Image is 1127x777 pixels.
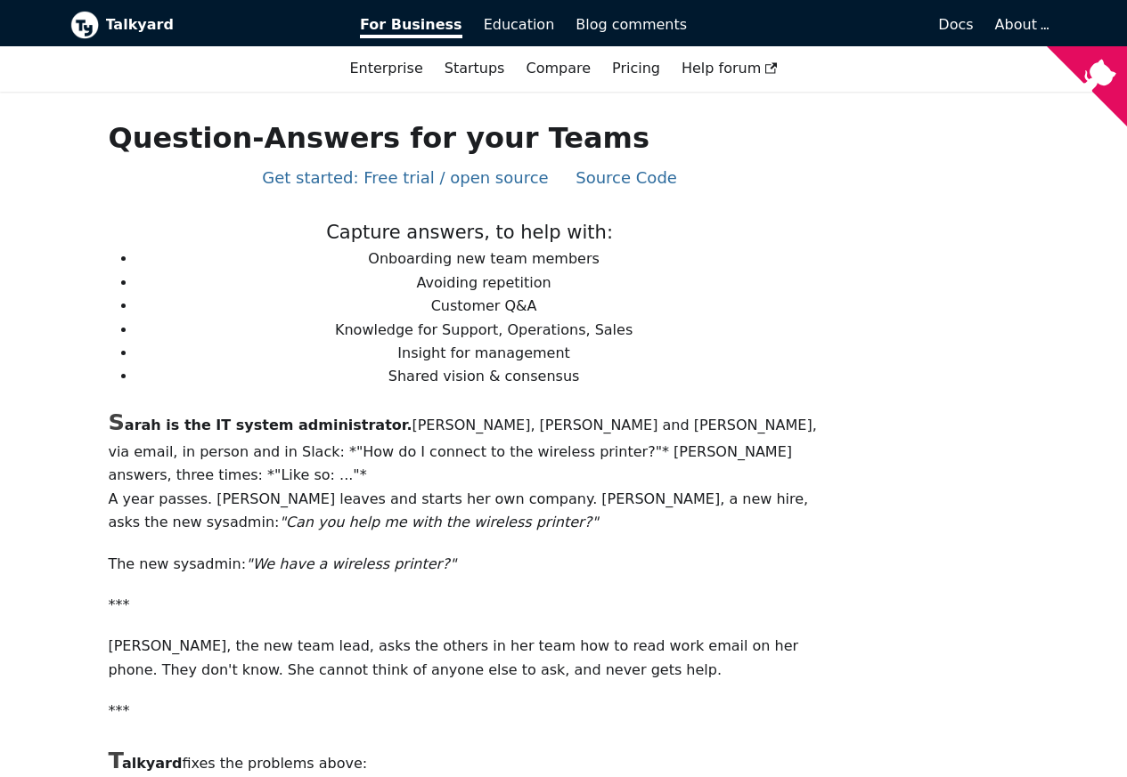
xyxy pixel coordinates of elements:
[339,53,433,84] a: Enterprise
[576,16,687,33] span: Blog comments
[995,16,1047,33] a: About
[108,409,124,435] span: S
[484,16,555,33] span: Education
[246,555,456,572] em: "We have a wireless printer?"
[70,11,99,39] img: Talkyard logo
[108,747,121,773] span: T
[262,168,548,187] a: Get started: Free trial / open source
[360,16,462,38] span: For Business
[136,342,830,365] li: Insight for management
[938,16,973,33] span: Docs
[108,553,830,576] p: The new sysadmin:
[279,514,598,530] em: "Can you help me with the wireless printer?"
[698,10,984,40] a: Docs
[601,53,671,84] a: Pricing
[136,365,830,388] li: Shared vision & consensus
[576,168,677,187] a: Source Code
[108,217,830,248] p: Capture answers, to help with:
[108,488,830,535] p: A year passes. [PERSON_NAME] leaves and starts her own company. [PERSON_NAME], a new hire, asks t...
[349,10,473,40] a: For Business
[682,60,778,77] span: Help forum
[108,635,830,682] p: [PERSON_NAME], the new team lead, asks the others in her team how to read work email on her phone...
[108,417,412,433] b: arah is the IT system administrator.
[526,60,591,77] a: Compare
[473,10,566,40] a: Education
[106,13,336,36] b: Talkyard
[136,295,830,318] li: Customer Q&A
[70,11,336,39] a: Talkyard logoTalkyard
[671,53,788,84] a: Help forum
[434,53,516,84] a: Startups
[108,120,830,156] h1: Question-Answers for your Teams
[565,10,698,40] a: Blog comments
[136,247,830,271] li: Onboarding new team members
[108,755,182,772] b: alkyard
[136,319,830,342] li: Knowledge for Support, Operations, Sales
[136,271,830,295] li: Avoiding repetition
